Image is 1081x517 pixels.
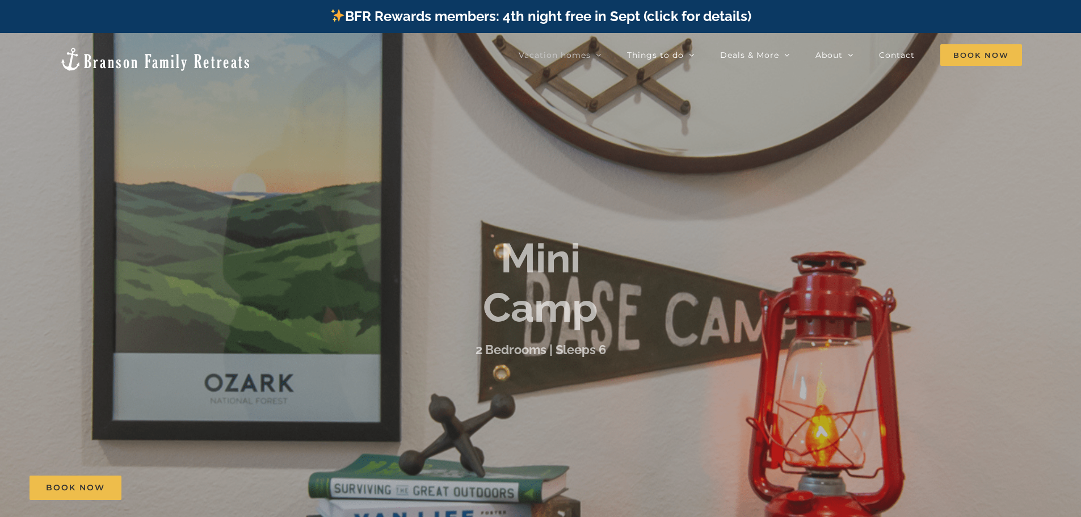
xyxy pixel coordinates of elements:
img: Branson Family Retreats Logo [59,47,251,72]
a: BFR Rewards members: 4th night free in Sept (click for details) [330,8,751,24]
span: Book Now [940,44,1022,66]
a: Things to do [627,44,695,66]
nav: Main Menu [519,44,1022,66]
a: Book Now [30,476,121,500]
b: Mini Camp [483,234,598,331]
img: ✨ [331,9,344,22]
span: Contact [879,51,915,59]
span: Deals & More [720,51,779,59]
span: Book Now [46,483,105,493]
a: Deals & More [720,44,790,66]
h3: 2 Bedrooms | Sleeps 6 [476,342,606,357]
span: About [815,51,843,59]
a: Contact [879,44,915,66]
span: Things to do [627,51,684,59]
a: Vacation homes [519,44,602,66]
a: About [815,44,853,66]
span: Vacation homes [519,51,591,59]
